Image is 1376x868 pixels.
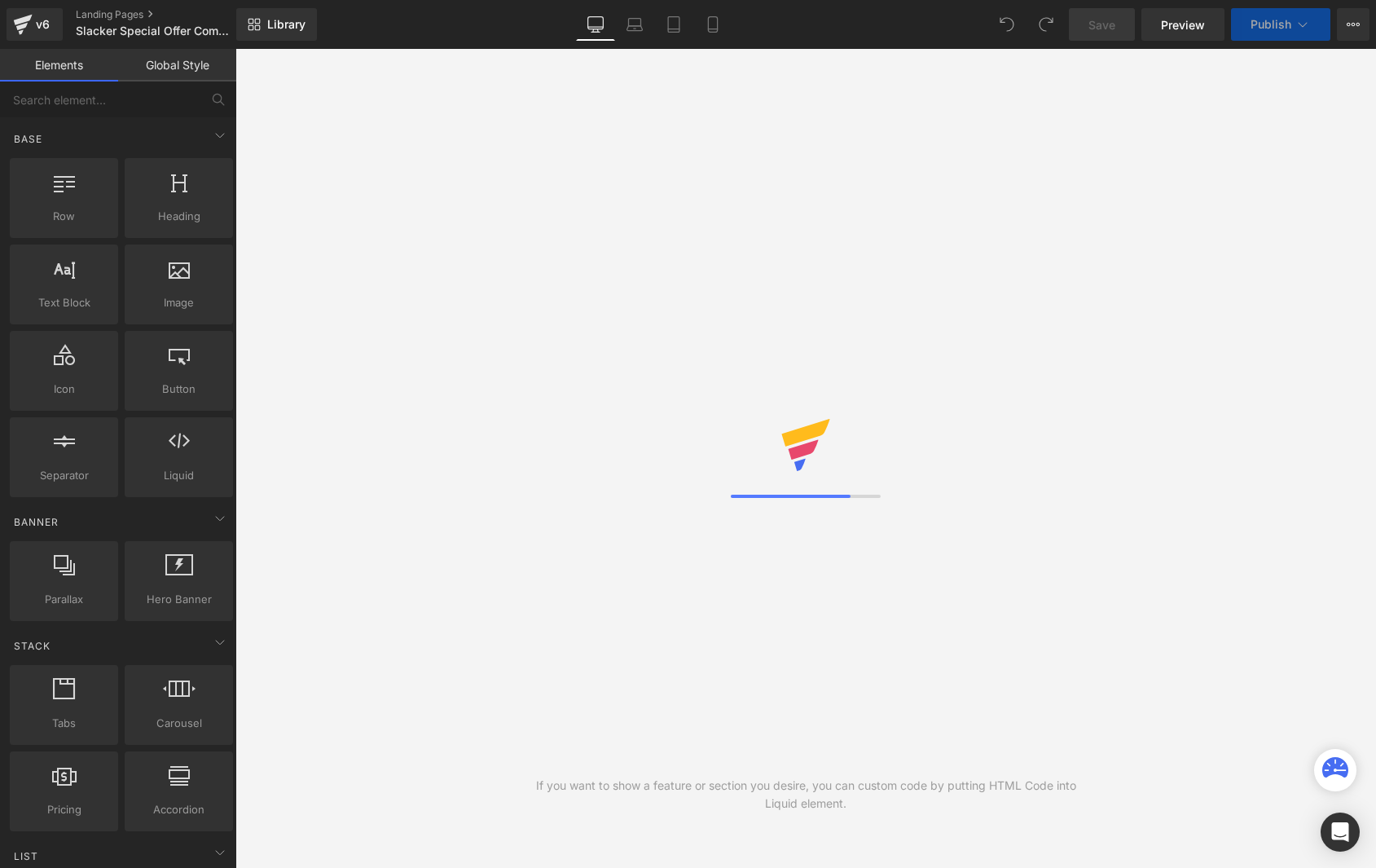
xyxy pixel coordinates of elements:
span: Base [12,131,44,147]
span: Parallax [15,591,113,608]
span: Save [1088,16,1115,33]
a: Global Style [118,49,236,82]
span: Image [130,294,228,311]
a: Desktop [576,8,615,41]
span: Row [15,208,113,225]
div: v6 [33,14,53,35]
a: Laptop [615,8,654,41]
a: Preview [1141,8,1224,41]
div: If you want to show a feature or section you desire, you can custom code by putting HTML Code int... [521,777,1091,813]
span: Button [130,381,228,398]
span: Tabs [15,715,113,732]
span: Library [267,17,306,32]
span: Stack [12,638,52,654]
a: Tablet [654,8,693,41]
a: v6 [7,8,63,41]
span: Pricing [15,801,113,818]
span: Icon [15,381,113,398]
span: Heading [130,208,228,225]
span: Banner [12,514,60,530]
span: List [12,848,40,864]
span: Accordion [130,801,228,818]
button: Publish [1231,8,1330,41]
span: Slacker Special Offer Combo - Save $75 [76,24,232,37]
button: More [1337,8,1369,41]
span: Publish [1251,18,1291,31]
a: New Library [236,8,317,41]
div: Open Intercom Messenger [1321,813,1360,852]
span: Text Block [15,294,113,311]
span: Liquid [130,467,228,484]
a: Mobile [693,8,732,41]
span: Hero Banner [130,591,228,608]
button: Redo [1030,8,1062,41]
span: Carousel [130,715,228,732]
span: Separator [15,467,113,484]
span: Preview [1161,16,1205,33]
button: Undo [991,8,1023,41]
a: Landing Pages [76,8,263,21]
